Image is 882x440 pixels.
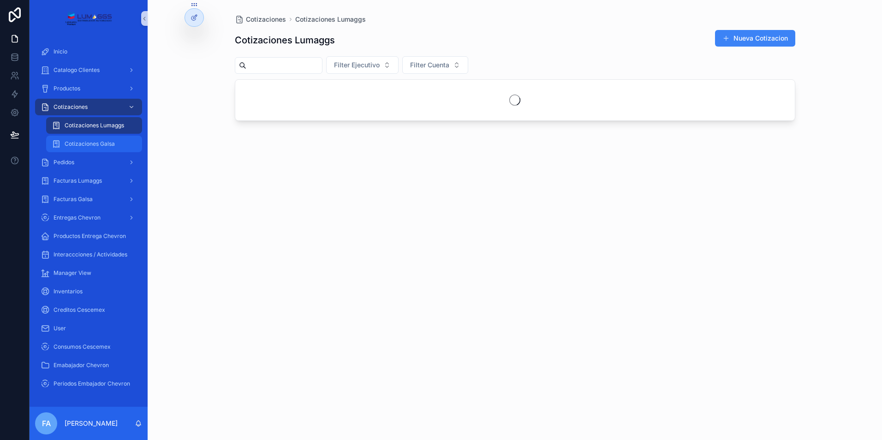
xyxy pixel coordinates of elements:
[35,302,142,318] a: Creditos Cescemex
[35,99,142,115] a: Cotizaciones
[54,48,67,55] span: Inicio
[42,418,51,429] span: FA
[30,37,148,404] div: scrollable content
[54,196,93,203] span: Facturas Galsa
[35,246,142,263] a: Interaccciones / Actividades
[54,362,109,369] span: Emabajador Chevron
[35,62,142,78] a: Catalogo Clientes
[35,228,142,244] a: Productos Entrega Chevron
[35,265,142,281] a: Manager View
[35,209,142,226] a: Entregas Chevron
[35,375,142,392] a: Periodos Embajador Chevron
[65,11,112,26] img: App logo
[35,80,142,97] a: Productos
[402,56,468,74] button: Select Button
[65,122,124,129] span: Cotizaciones Lumaggs
[54,85,80,92] span: Productos
[54,214,101,221] span: Entregas Chevron
[54,380,130,387] span: Periodos Embajador Chevron
[715,30,795,47] button: Nueva Cotizacion
[54,325,66,332] span: User
[54,251,127,258] span: Interaccciones / Actividades
[54,66,100,74] span: Catalogo Clientes
[35,172,142,189] a: Facturas Lumaggs
[46,117,142,134] a: Cotizaciones Lumaggs
[235,15,286,24] a: Cotizaciones
[35,339,142,355] a: Consumos Cescemex
[54,343,111,351] span: Consumos Cescemex
[54,177,102,184] span: Facturas Lumaggs
[54,103,88,111] span: Cotizaciones
[35,154,142,171] a: Pedidos
[54,269,91,277] span: Manager View
[246,15,286,24] span: Cotizaciones
[334,60,380,70] span: Filter Ejecutivo
[35,191,142,208] a: Facturas Galsa
[410,60,449,70] span: Filter Cuenta
[35,320,142,337] a: User
[326,56,399,74] button: Select Button
[54,159,74,166] span: Pedidos
[235,34,335,47] h1: Cotizaciones Lumaggs
[54,232,126,240] span: Productos Entrega Chevron
[54,306,105,314] span: Creditos Cescemex
[35,43,142,60] a: Inicio
[46,136,142,152] a: Cotizaciones Galsa
[295,15,366,24] a: Cotizaciones Lumaggs
[65,419,118,428] p: [PERSON_NAME]
[65,140,115,148] span: Cotizaciones Galsa
[35,283,142,300] a: Inventarios
[54,288,83,295] span: Inventarios
[35,357,142,374] a: Emabajador Chevron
